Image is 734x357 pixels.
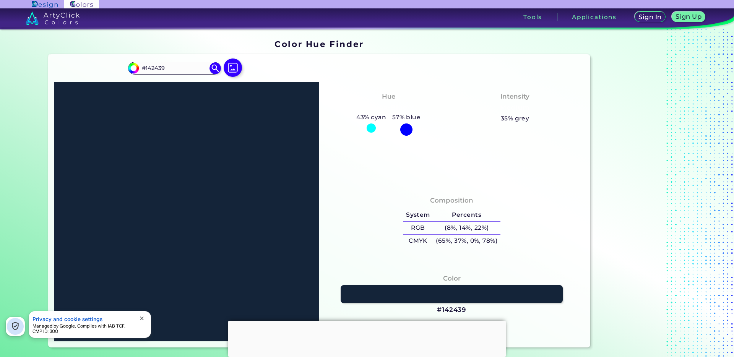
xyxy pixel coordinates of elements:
[274,38,364,50] h1: Color Hue Finder
[500,91,529,102] h4: Intensity
[367,103,410,112] h3: Cyan-Blue
[501,114,529,123] h5: 35% grey
[433,235,500,247] h5: (65%, 37%, 0%, 78%)
[430,195,473,206] h4: Composition
[382,91,395,102] h4: Hue
[433,222,500,234] h5: (8%, 14%, 22%)
[32,1,57,8] img: ArtyClick Design logo
[433,209,500,221] h5: Percents
[403,222,433,234] h5: RGB
[139,63,210,73] input: type color..
[209,62,221,74] img: icon search
[523,14,542,20] h3: Tools
[443,273,461,284] h4: Color
[671,11,705,23] a: Sign Up
[403,235,433,247] h5: CMYK
[497,103,533,112] h3: Medium
[572,14,617,20] h3: Applications
[634,11,666,23] a: Sign In
[437,305,466,315] h3: #142439
[389,112,424,122] h5: 57% blue
[224,58,242,77] img: icon picture
[638,14,662,20] h5: Sign In
[26,11,80,25] img: logo_artyclick_colors_white.svg
[228,321,506,355] iframe: Advertisement
[593,36,689,351] iframe: Advertisement
[403,209,433,221] h5: System
[675,13,702,20] h5: Sign Up
[354,112,389,122] h5: 43% cyan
